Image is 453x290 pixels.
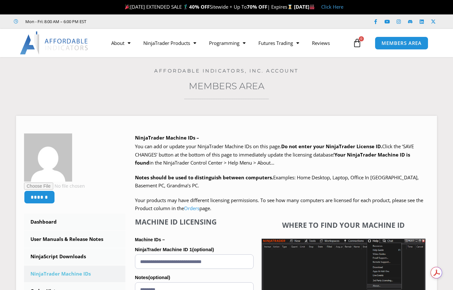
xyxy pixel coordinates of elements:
img: LogoAI | Affordable Indicators – NinjaTrader [20,31,89,55]
span: Click the ‘SAVE CHANGES’ button at the bottom of this page to immediately update the licensing da... [135,143,414,166]
span: (optional) [148,275,170,280]
a: MEMBERS AREA [375,37,428,50]
a: NinjaScript Downloads [24,248,125,265]
img: ⌛ [288,4,292,9]
span: Your products may have different licensing permissions. To see how many computers are licensed fo... [135,197,423,212]
span: 0 [359,36,364,41]
a: Reviews [306,36,336,50]
label: Notes [135,273,254,282]
a: NinjaTrader Products [137,36,203,50]
h4: Where to find your Machine ID [262,221,425,229]
strong: Notes should be used to distinguish between computers. [135,174,273,181]
a: User Manuals & Release Notes [24,231,125,248]
img: 🎉 [125,4,130,9]
a: 0 [343,34,371,52]
nav: Menu [105,36,351,50]
strong: 70% OFF [247,4,267,10]
a: Futures Trading [252,36,306,50]
span: (optional) [192,247,214,252]
strong: Machine IDs – [135,237,165,242]
b: NinjaTrader Machine IDs – [135,134,199,141]
span: Examples: Home Desktop, Laptop, Office In [GEOGRAPHIC_DATA], Basement PC, Grandma’s PC. [135,174,419,189]
a: Affordable Indicators, Inc. Account [154,68,299,74]
a: Programming [203,36,252,50]
b: Do not enter your NinjaTrader License ID. [281,143,382,149]
strong: [DATE] [294,4,315,10]
a: Orders [184,205,199,211]
h4: Machine ID Licensing [135,217,254,226]
strong: 40% OFF [189,4,210,10]
span: You can add or update your NinjaTrader Machine IDs on this page. [135,143,281,149]
iframe: Customer reviews powered by Trustpilot [95,18,191,25]
a: NinjaTrader Machine IDs [24,266,125,282]
span: [DATE] EXTENDED SALE 🏌️‍♂️ Sitewide + Up To | Expires [123,4,294,10]
span: MEMBERS AREA [382,41,422,46]
label: NinjaTrader Machine ID 1 [135,245,254,254]
img: 🏭 [310,4,315,9]
a: Click Here [321,4,343,10]
a: Members Area [189,81,264,91]
a: About [105,36,137,50]
span: Mon - Fri: 8:00 AM – 6:00 PM EST [24,18,86,25]
a: Dashboard [24,214,125,230]
img: 4498cd079c669b85faec9d007135e779e22293d983f6eee64029c8caea99c94f [24,133,72,182]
